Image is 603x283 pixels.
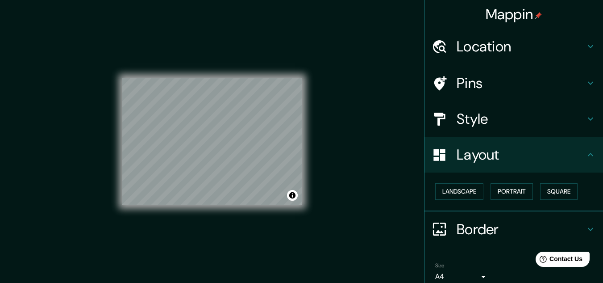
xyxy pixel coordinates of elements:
[435,183,483,200] button: Landscape
[486,5,542,23] h4: Mappin
[457,146,585,164] h4: Layout
[435,262,445,269] label: Size
[457,110,585,128] h4: Style
[424,29,603,64] div: Location
[524,248,593,273] iframe: Help widget launcher
[424,211,603,247] div: Border
[424,137,603,173] div: Layout
[535,12,542,19] img: pin-icon.png
[457,74,585,92] h4: Pins
[287,190,298,201] button: Toggle attribution
[540,183,578,200] button: Square
[122,78,302,205] canvas: Map
[457,38,585,55] h4: Location
[457,220,585,238] h4: Border
[424,65,603,101] div: Pins
[424,101,603,137] div: Style
[491,183,533,200] button: Portrait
